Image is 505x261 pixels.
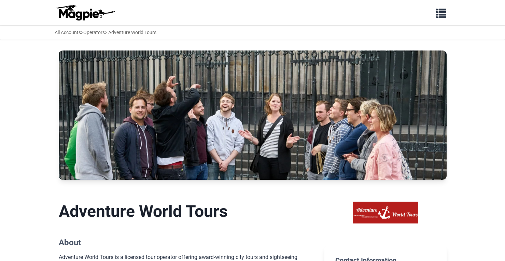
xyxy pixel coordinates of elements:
a: Operators [83,30,105,35]
img: Adventure World Tours logo [353,202,418,223]
div: > > Adventure World Tours [55,29,156,36]
a: All Accounts [55,30,81,35]
img: Adventure World Tours banner [59,50,447,180]
img: logo-ab69f6fb50320c5b225c76a69d11143b.png [55,4,116,21]
h2: About [59,238,314,248]
h1: Adventure World Tours [59,202,314,221]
